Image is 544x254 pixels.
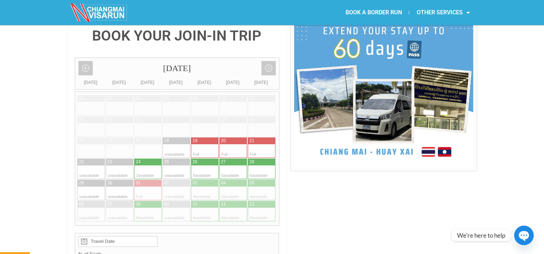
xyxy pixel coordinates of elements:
div: 04 [221,180,226,186]
div: 04 [164,95,169,102]
a: OTHER SERVICES [409,4,477,21]
div: 24 [136,159,141,165]
div: 07 [108,201,112,207]
div: 09 [108,117,112,123]
div: 01 [136,180,141,186]
div: 12 [250,201,254,207]
div: [DATE] [105,79,133,86]
div: 06 [79,201,84,207]
div: 27 [221,159,226,165]
div: [DATE] [133,79,162,86]
h4: BOOK YOUR JOIN-IN TRIP [75,29,279,43]
div: 07 [250,95,254,102]
div: 17 [136,138,141,144]
div: 05 [193,95,197,102]
div: 09 [164,201,169,207]
div: 11 [164,117,169,123]
a: BOOK A BORDER RUN [338,4,409,21]
div: 19 [193,138,197,144]
div: 03 [193,180,197,186]
div: 12 [193,117,197,123]
div: 23 [108,159,112,165]
div: 29 [79,180,84,186]
div: 11 [221,201,226,207]
div: [DATE] [162,79,190,86]
div: 20 [221,138,226,144]
div: [DATE] [247,79,275,86]
div: 15 [79,138,84,144]
div: 08 [79,117,84,123]
div: 10 [193,201,197,207]
div: [DATE] [190,79,219,86]
div: 02 [164,180,169,186]
div: 30 [108,180,112,186]
div: 16 [108,138,112,144]
div: 21 [250,138,254,144]
div: 08 [136,201,141,207]
div: [DATE] [75,58,279,79]
div: 03 [136,95,141,102]
div: 26 [193,159,197,165]
div: 14 [250,117,254,123]
div: 01 [79,95,84,102]
div: 13 [221,117,226,123]
div: 25 [164,159,169,165]
div: [DATE] [219,79,247,86]
div: 06 [221,95,226,102]
nav: Menu [272,4,477,21]
div: 10 [136,117,141,123]
div: 02 [108,95,112,102]
div: 18 [164,138,169,144]
div: [DATE] [77,79,105,86]
div: 05 [250,180,254,186]
div: 28 [250,159,254,165]
div: 22 [79,159,84,165]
